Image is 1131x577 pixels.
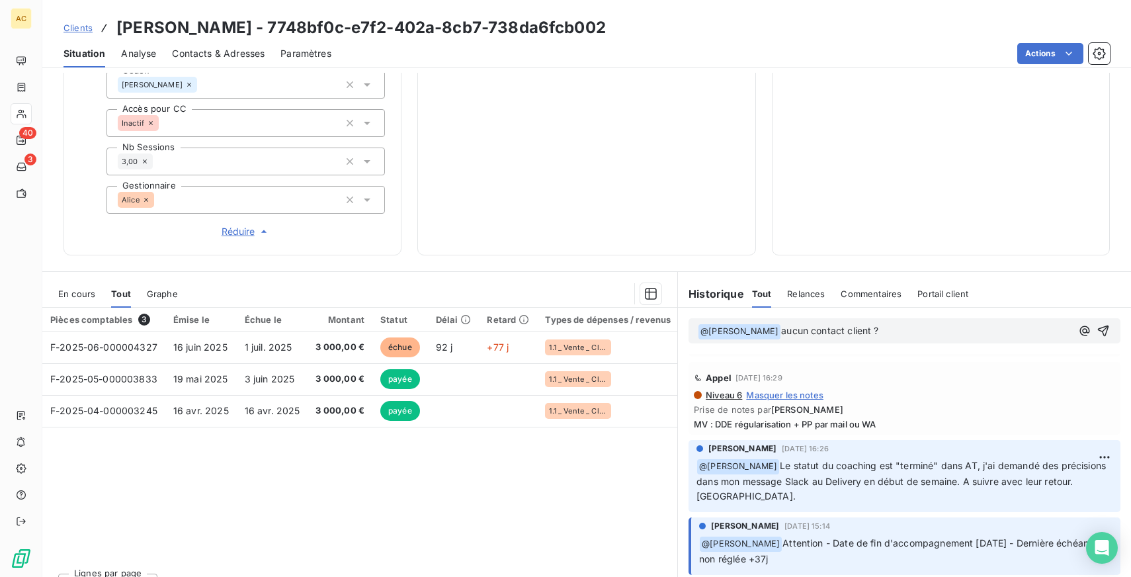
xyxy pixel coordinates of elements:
span: Tout [752,288,772,299]
span: 16 avr. 2025 [245,405,300,416]
span: [PERSON_NAME] [708,443,776,455]
span: aucun contact client ? [781,325,878,336]
span: 1.1 _ Vente _ Clients [549,343,607,351]
span: Portail client [917,288,968,299]
span: Attention - Date de fin d'accompagnement [DATE] - Dernière échéance non réglée +37j [699,537,1102,564]
span: En cours [58,288,95,299]
span: [PERSON_NAME] [122,81,183,89]
span: [PERSON_NAME] [711,520,779,532]
span: [PERSON_NAME] [771,404,843,415]
span: @ [PERSON_NAME] [698,324,780,339]
button: Réduire [106,224,385,239]
input: Ajouter une valeur [153,155,163,167]
h3: [PERSON_NAME] - 7748bf0c-e7f2-402a-8cb7-738da6fcb002 [116,16,606,40]
span: Analyse [121,47,156,60]
input: Ajouter une valeur [154,194,165,206]
span: 1 juil. 2025 [245,341,292,353]
a: Clients [63,21,93,34]
input: Ajouter une valeur [197,79,208,91]
span: F-2025-06-000004327 [50,341,157,353]
span: Appel [706,373,732,383]
div: Retard [487,314,529,325]
span: Tout [111,288,131,299]
span: 3,00 [122,157,138,165]
span: +77 j [487,341,509,353]
span: échue [380,337,420,357]
span: 3 [138,314,150,326]
span: Graphe [147,288,178,299]
span: @ [PERSON_NAME] [697,459,779,474]
span: Paramètres [280,47,331,60]
span: Situation [63,47,105,60]
span: 3 [24,154,36,165]
span: 3 000,00 € [315,341,364,354]
span: 1.1 _ Vente _ Clients [549,375,607,383]
span: [DATE] 15:14 [784,522,830,530]
span: 3 juin 2025 [245,373,295,384]
input: Ajouter une valeur [159,117,169,129]
span: F-2025-04-000003245 [50,405,157,416]
div: Délai [436,314,472,325]
div: Open Intercom Messenger [1086,532,1118,564]
img: Logo LeanPay [11,548,32,569]
span: Le statut du coaching est "terminé" dans AT, j'ai demandé des précisions dans mon message Slack a... [696,460,1109,502]
span: 1.1 _ Vente _ Clients [549,407,607,415]
span: 3 000,00 € [315,373,364,386]
span: 92 j [436,341,453,353]
span: Inactif [122,119,144,127]
span: Prise de notes par [694,404,1115,415]
span: Commentaires [841,288,901,299]
span: Réduire [222,225,271,238]
span: Clients [63,22,93,33]
span: payée [380,369,420,389]
span: Contacts & Adresses [172,47,265,60]
span: Masquer les notes [746,390,823,400]
button: Actions [1017,43,1083,64]
span: @ [PERSON_NAME] [700,537,782,552]
span: F-2025-05-000003833 [50,373,157,384]
span: payée [380,401,420,421]
span: MV : DDE régularisation + PP par mail ou WA [694,419,1115,429]
span: 16 juin 2025 [173,341,228,353]
div: AC [11,8,32,29]
span: Niveau 6 [704,390,742,400]
span: 3 000,00 € [315,404,364,418]
span: Relances [787,288,825,299]
div: Types de dépenses / revenus [545,314,671,325]
span: 19 mai 2025 [173,373,228,384]
span: [DATE] 16:29 [735,374,782,382]
div: Émise le [173,314,229,325]
div: Pièces comptables [50,314,157,326]
span: 40 [19,127,36,139]
h6: Historique [678,286,744,302]
div: Statut [380,314,420,325]
div: Montant [315,314,364,325]
span: 16 avr. 2025 [173,405,229,416]
div: Échue le [245,314,300,325]
span: [DATE] 16:26 [782,445,829,453]
span: Alice [122,196,140,204]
